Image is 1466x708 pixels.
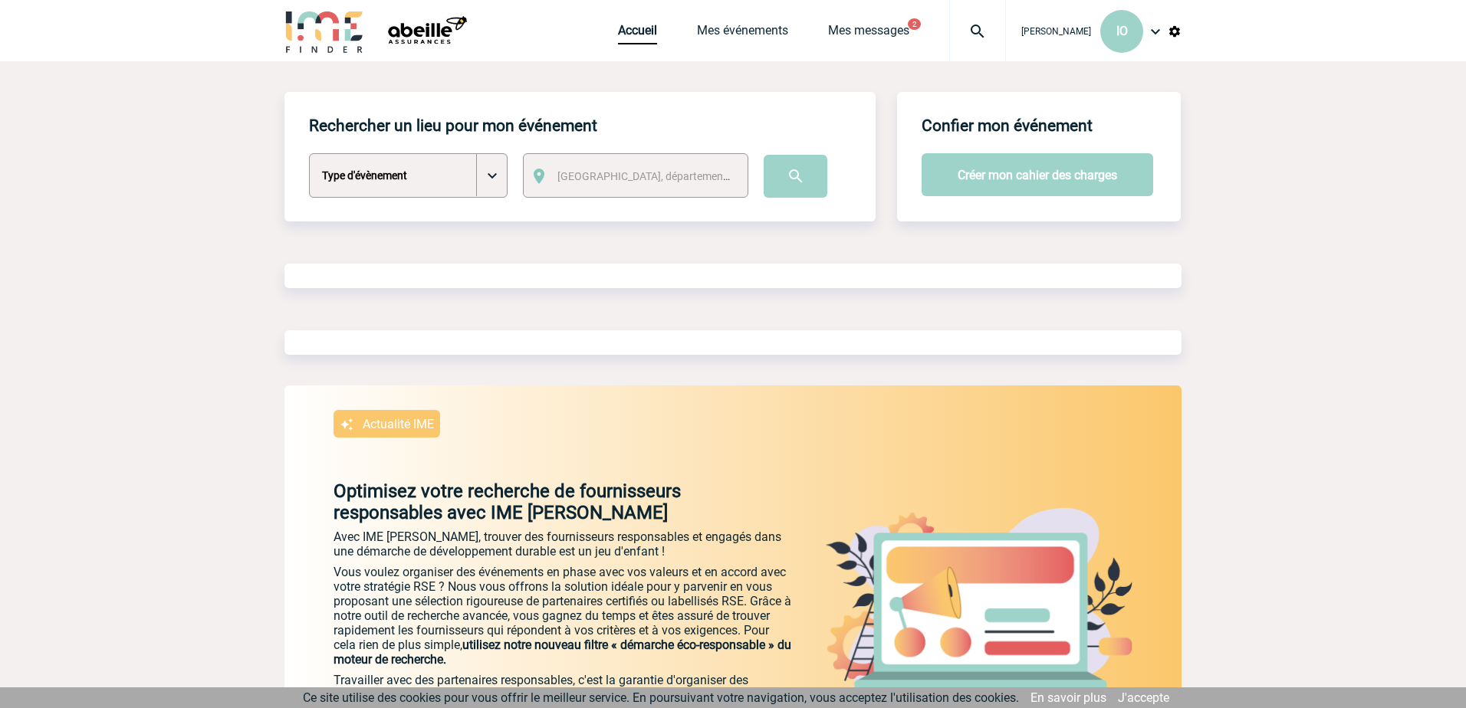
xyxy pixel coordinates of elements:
[1021,26,1091,37] span: [PERSON_NAME]
[908,18,921,30] button: 2
[334,565,794,667] p: Vous voulez organiser des événements en phase avec vos valeurs et en accord avec votre stratégie ...
[764,155,827,198] input: Submit
[697,23,788,44] a: Mes événements
[1030,690,1106,705] a: En savoir plus
[1118,690,1169,705] a: J'accepte
[618,23,657,44] a: Accueil
[334,638,791,667] span: utilisez notre nouveau filtre « démarche éco-responsable » du moteur de recherche.
[826,508,1132,690] img: actu.png
[303,690,1019,705] span: Ce site utilise des cookies pour vous offrir le meilleur service. En poursuivant votre navigation...
[922,153,1153,196] button: Créer mon cahier des charges
[363,417,434,431] p: Actualité IME
[828,23,909,44] a: Mes messages
[284,480,794,523] p: Optimisez votre recherche de fournisseurs responsables avec IME [PERSON_NAME]
[284,9,364,53] img: IME-Finder
[922,116,1093,135] h4: Confier mon événement
[309,116,597,135] h4: Rechercher un lieu pour mon événement
[334,529,794,559] p: Avec IME [PERSON_NAME], trouver des fournisseurs responsables et engagés dans une démarche de dév...
[1116,24,1128,38] span: IO
[557,170,771,182] span: [GEOGRAPHIC_DATA], département, région...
